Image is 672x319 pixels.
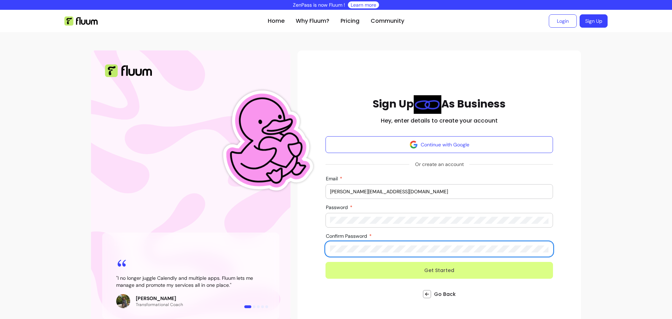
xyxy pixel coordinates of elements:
[434,291,456,298] span: Go Back
[341,17,359,25] a: Pricing
[105,64,152,77] img: Fluum Logo
[381,117,498,125] h2: Hey, enter details to create your account
[326,233,369,239] span: Confirm Password
[330,217,548,224] input: Password
[296,17,329,25] a: Why Fluum?
[549,14,577,28] a: Login
[423,290,456,298] a: Go Back
[326,204,349,210] span: Password
[325,136,553,153] button: Continue with Google
[330,188,548,195] input: Email
[409,140,418,149] img: avatar
[414,95,441,114] img: link Blue
[351,1,376,8] a: Learn more
[409,158,469,171] span: Or create an account
[325,262,553,279] button: Get Started
[371,17,404,25] a: Community
[268,17,285,25] a: Home
[293,1,345,8] p: ZenPass is now Fluum !
[136,295,183,302] p: [PERSON_NAME]
[136,302,183,307] p: Transformational Coach
[373,95,506,114] h1: Sign Up As Business
[116,294,130,308] img: Review avatar
[64,16,98,26] img: Fluum Logo
[326,175,339,182] span: Email
[330,245,548,252] input: Confirm Password
[580,14,608,28] a: Sign Up
[116,275,265,289] blockquote: " I no longer juggle Calendly and multiple apps. Fluum lets me manage and promote my services all...
[207,64,322,219] img: Fluum Duck sticker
